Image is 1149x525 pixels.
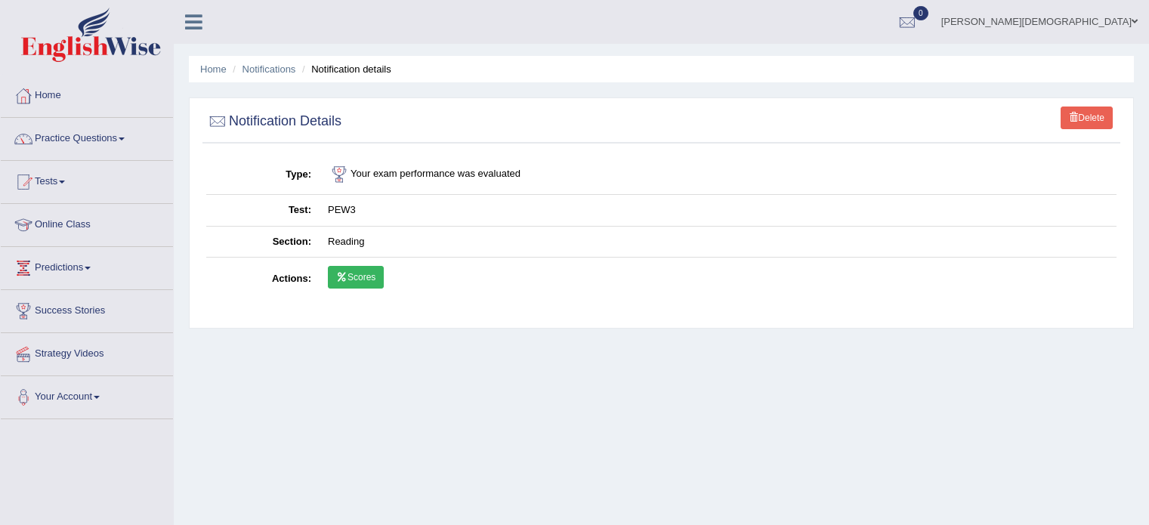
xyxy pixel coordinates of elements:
[206,195,320,227] th: Test
[1,376,173,414] a: Your Account
[1,118,173,156] a: Practice Questions
[200,63,227,75] a: Home
[913,6,928,20] span: 0
[320,155,1117,195] td: Your exam performance was evaluated
[1,204,173,242] a: Online Class
[206,155,320,195] th: Type
[320,195,1117,227] td: PEW3
[206,110,341,133] h2: Notification Details
[1061,107,1113,129] a: Delete
[206,258,320,301] th: Actions
[298,62,391,76] li: Notification details
[328,266,384,289] a: Scores
[1,333,173,371] a: Strategy Videos
[206,226,320,258] th: Section
[1,247,173,285] a: Predictions
[1,75,173,113] a: Home
[1,290,173,328] a: Success Stories
[242,63,296,75] a: Notifications
[320,226,1117,258] td: Reading
[1,161,173,199] a: Tests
